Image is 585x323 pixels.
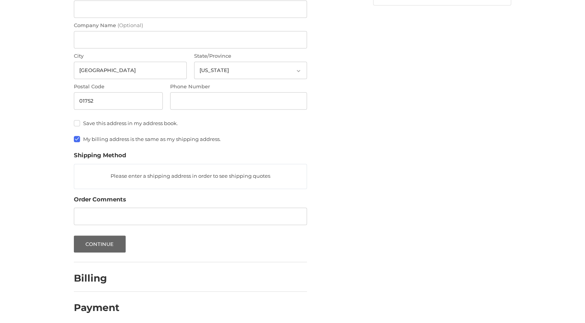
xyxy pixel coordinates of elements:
[74,302,119,314] h2: Payment
[74,272,119,284] h2: Billing
[74,169,307,184] p: Please enter a shipping address in order to see shipping quotes
[74,136,307,142] label: My billing address is the same as my shipping address.
[194,52,307,60] label: State/Province
[74,120,307,126] label: Save this address in my address book.
[74,151,126,163] legend: Shipping Method
[74,52,187,60] label: City
[118,22,143,28] small: (Optional)
[170,83,307,91] label: Phone Number
[74,22,307,29] label: Company Name
[74,235,126,253] button: Continue
[74,83,163,91] label: Postal Code
[74,195,126,208] legend: Order Comments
